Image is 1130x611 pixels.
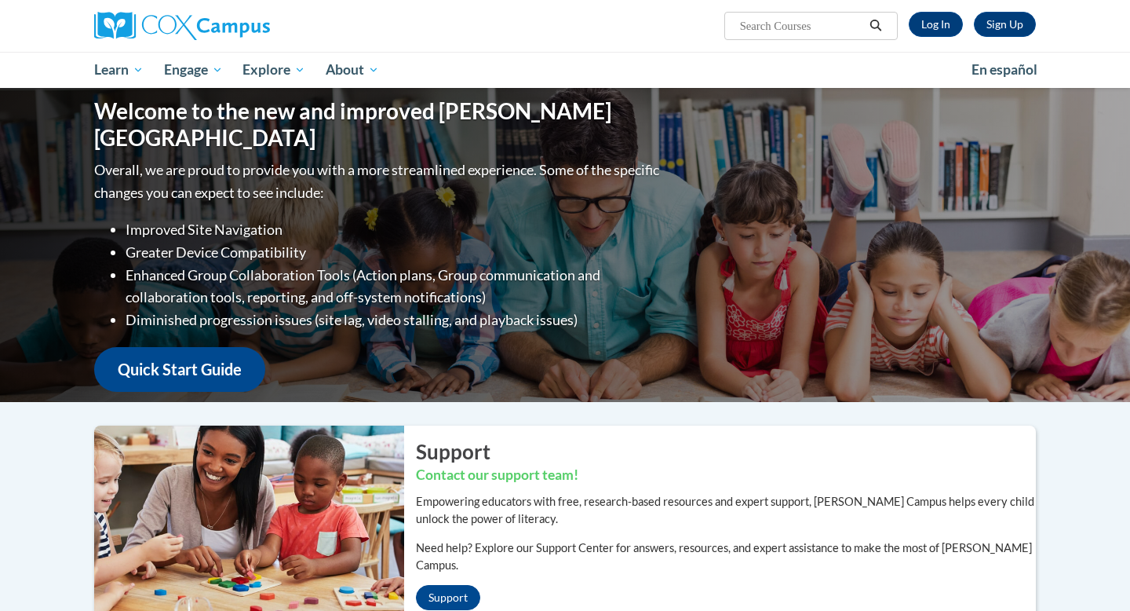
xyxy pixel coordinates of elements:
img: Cox Campus [94,12,270,40]
a: Cox Campus [94,12,392,40]
a: Learn [84,52,154,88]
li: Improved Site Navigation [126,218,663,241]
span: Learn [94,60,144,79]
span: About [326,60,379,79]
p: Empowering educators with free, research-based resources and expert support, [PERSON_NAME] Campus... [416,493,1036,528]
a: Quick Start Guide [94,347,265,392]
a: En español [961,53,1048,86]
span: Explore [242,60,305,79]
h1: Welcome to the new and improved [PERSON_NAME][GEOGRAPHIC_DATA] [94,98,663,151]
li: Greater Device Compatibility [126,241,663,264]
span: Engage [164,60,223,79]
div: Main menu [71,52,1059,88]
a: Log In [909,12,963,37]
a: About [315,52,389,88]
h3: Contact our support team! [416,466,1036,485]
p: Overall, we are proud to provide you with a more streamlined experience. Some of the specific cha... [94,159,663,204]
span: En español [971,61,1037,78]
p: Need help? Explore our Support Center for answers, resources, and expert assistance to make the m... [416,540,1036,574]
h2: Support [416,437,1036,466]
button: Search [864,16,888,35]
a: Explore [232,52,315,88]
a: Engage [154,52,233,88]
li: Diminished progression issues (site lag, video stalling, and playback issues) [126,309,663,331]
a: Support [416,585,480,610]
li: Enhanced Group Collaboration Tools (Action plans, Group communication and collaboration tools, re... [126,264,663,309]
input: Search Courses [738,16,864,35]
a: Register [974,12,1036,37]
